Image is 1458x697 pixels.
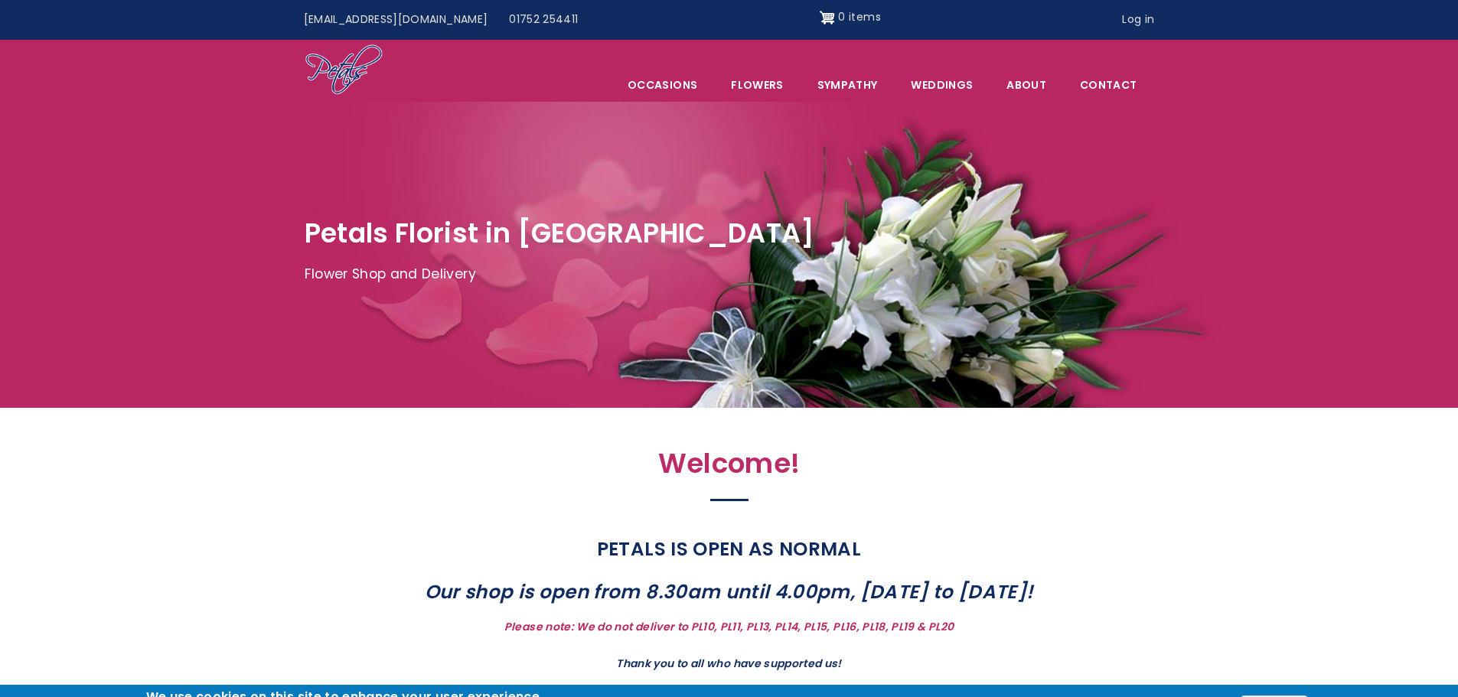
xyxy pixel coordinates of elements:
a: About [990,69,1062,101]
p: Flower Shop and Delivery [305,263,1154,286]
a: Shopping cart 0 items [820,5,881,30]
strong: PETALS IS OPEN AS NORMAL [597,536,861,562]
img: Shopping cart [820,5,835,30]
a: 01752 254411 [498,5,589,34]
a: Sympathy [801,69,894,101]
strong: Our shop is open from 8.30am until 4.00pm, [DATE] to [DATE]! [425,578,1034,605]
strong: Thank you to all who have supported us! [616,656,842,671]
a: [EMAIL_ADDRESS][DOMAIN_NAME] [293,5,499,34]
a: Log in [1111,5,1165,34]
a: Contact [1064,69,1153,101]
a: Flowers [715,69,799,101]
span: 0 items [838,9,880,24]
span: Weddings [895,69,989,101]
img: Home [305,44,383,97]
h2: Welcome! [396,448,1062,488]
strong: Please note: We do not deliver to PL10, PL11, PL13, PL14, PL15, PL16, PL18, PL19 & PL20 [504,619,954,634]
span: Occasions [612,69,713,101]
span: Petals Florist in [GEOGRAPHIC_DATA] [305,214,815,252]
